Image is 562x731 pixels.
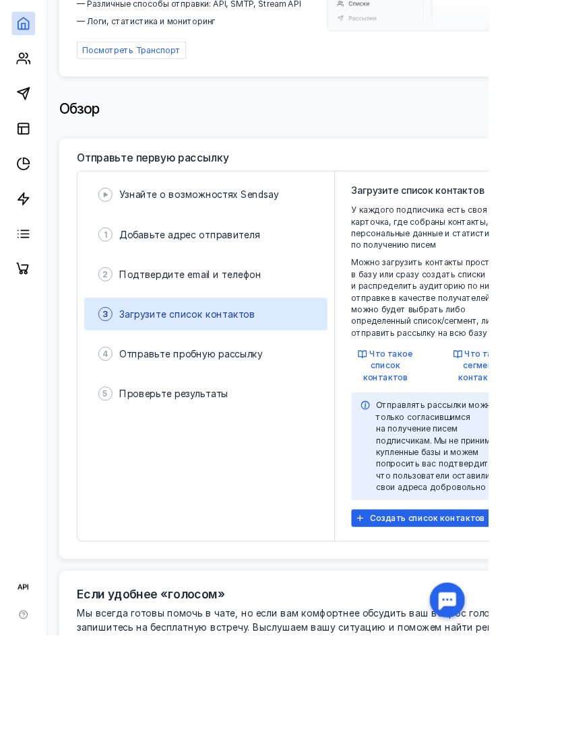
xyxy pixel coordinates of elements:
[119,263,123,277] span: 1
[118,355,125,368] span: 3
[95,53,208,64] span: Посмотреть Транспорт
[119,446,125,460] span: 5
[426,591,558,602] span: Создать список контактов
[119,309,125,322] span: 2
[88,175,263,188] h3: Отправьте первую рассылку
[137,355,294,368] span: Загрузите список контактов
[404,401,482,441] button: Что такое список контактов
[68,115,115,135] span: Обзор
[404,211,557,227] span: Загрузите список контактов
[137,401,303,414] span: Отправьте пробную рассылку
[137,309,301,322] span: Подтвердите email и телефон
[118,401,125,414] span: 4
[88,676,259,692] h2: Если удобнее «голосом»
[137,263,299,277] span: Добавьте адрес отправителя
[88,48,214,68] a: Посмотреть Транспорт
[137,446,263,460] span: Проверьте результаты
[137,217,321,231] span: Узнайте о возможностях Sendsay
[418,401,475,440] span: Что такое список контактов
